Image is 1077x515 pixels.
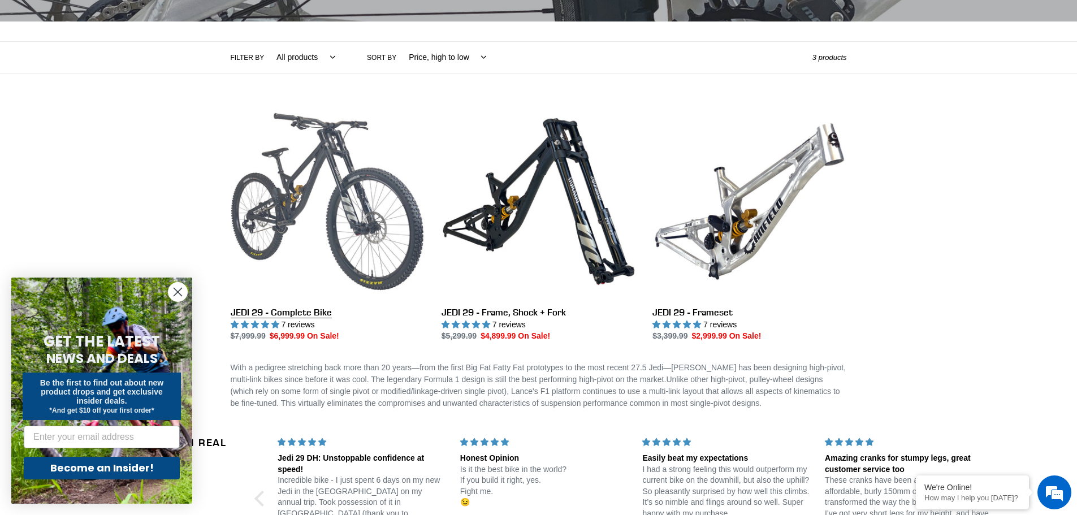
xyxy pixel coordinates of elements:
[44,331,160,352] span: GET THE LATEST
[278,436,447,448] div: 5 stars
[40,378,164,405] span: Be the first to find out about new product drops and get exclusive insider deals.
[46,349,158,367] span: NEWS AND DEALS
[367,53,396,63] label: Sort by
[460,453,629,464] div: Honest Opinion
[460,464,629,508] p: Is it the best bike in the world? If you build it right, yes. Fight me. 😉
[642,436,811,448] div: 5 stars
[924,483,1020,492] div: We're Online!
[825,453,994,475] div: Amazing cranks for stumpy legs, great customer service too
[825,436,994,448] div: 5 stars
[24,457,180,479] button: Become an Insider!
[231,363,846,408] span: With a pedigree stretching back more than 20 years—from the first Big Fat Fatty Fat prototypes to...
[812,53,847,62] span: 3 products
[460,436,629,448] div: 5 stars
[642,453,811,464] div: Easily beat my expectations
[49,406,154,414] span: *And get $10 off your first order*
[24,426,180,448] input: Enter your email address
[924,494,1020,502] p: How may I help you today?
[278,453,447,475] div: Jedi 29 DH: Unstoppable confidence at speed!
[231,53,265,63] label: Filter by
[168,282,188,302] button: Close dialog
